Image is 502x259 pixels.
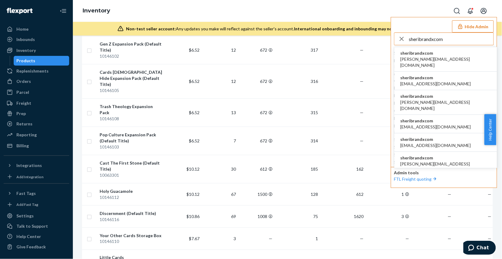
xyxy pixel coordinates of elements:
[394,170,494,176] p: Admin tools
[16,68,49,74] div: Replenishments
[189,47,200,53] span: $6.52
[269,236,272,241] span: —
[451,5,463,17] button: Open Search Box
[100,194,163,200] div: 10146112
[238,36,275,64] td: 672
[16,47,36,53] div: Inventory
[464,5,476,17] button: Open notifications
[366,36,412,64] td: 1
[448,236,452,241] span: —
[7,8,32,14] img: Flexport logo
[238,64,275,98] td: 672
[4,119,69,129] a: Returns
[17,58,36,64] div: Products
[4,189,69,198] button: Fast Tags
[275,98,320,127] td: 315
[294,26,451,31] span: International onboarding and inbounding may not work during impersonation.
[488,192,492,197] span: —
[202,127,238,155] td: 7
[16,78,31,84] div: Orders
[401,161,491,173] span: [PERSON_NAME][EMAIL_ADDRESS][DOMAIN_NAME]
[78,2,115,20] ol: breadcrumbs
[275,205,320,227] td: 75
[189,138,200,143] span: $6.52
[238,127,275,155] td: 672
[360,236,364,241] span: —
[401,136,471,142] span: sheribrandxcom
[186,166,200,172] span: $10.12
[401,75,471,81] span: sheribrandxcom
[100,69,163,87] div: Cards [DEMOGRAPHIC_DATA] Hide Expansion Pack (Default Title)
[366,205,412,227] td: 3
[4,35,69,44] a: Inbounds
[100,239,163,245] div: 10146110
[360,79,364,84] span: —
[57,5,69,17] button: Close Navigation
[126,26,451,32] div: Any updates you make will reflect against the seller's account.
[16,213,34,219] div: Settings
[189,110,200,115] span: $6.52
[202,227,238,250] td: 3
[463,241,496,256] iframe: Opens a widget where you can chat to one of our agents
[4,77,69,86] a: Orders
[16,36,35,43] div: Inbounds
[16,244,46,250] div: Give Feedback
[4,211,69,221] a: Settings
[405,236,409,241] span: —
[16,202,38,207] div: Add Fast Tag
[16,233,41,240] div: Help Center
[275,155,320,183] td: 185
[202,98,238,127] td: 13
[100,216,163,223] div: 10146116
[275,64,320,98] td: 316
[202,64,238,98] td: 12
[100,132,163,144] div: Pop Culture Expansion Pack (Default Title)
[238,155,275,183] td: 612
[100,144,163,150] div: 10146103
[16,190,36,196] div: Fast Tags
[238,205,275,227] td: 1008
[100,87,163,94] div: 10146105
[320,183,366,205] td: 612
[360,138,364,143] span: —
[16,162,42,169] div: Integrations
[4,66,69,76] a: Replenishments
[401,50,491,56] span: sheribrandxcom
[4,173,69,181] a: Add Integration
[16,26,29,32] div: Home
[100,160,163,172] div: Cast The First Stone (Default Title)
[484,114,496,145] button: Help Center
[16,223,48,229] div: Talk to Support
[202,183,238,205] td: 67
[16,100,31,106] div: Freight
[401,155,491,161] span: sheribrandxcom
[186,214,200,219] span: $10.86
[16,132,37,138] div: Reporting
[4,141,69,151] a: Billing
[100,210,163,216] div: Discernment (Default Title)
[189,236,200,241] span: $7.67
[16,143,29,149] div: Billing
[401,93,491,99] span: sheribrandxcom
[4,201,69,209] a: Add Fast Tag
[360,47,364,53] span: —
[409,33,493,45] input: Search or paste seller ID
[16,174,43,179] div: Add Integration
[100,41,163,53] div: Gen Z Expansion Pack (Default Title)
[238,183,275,205] td: 1500
[126,26,176,31] span: Non-test seller account:
[448,192,452,197] span: —
[360,110,364,115] span: —
[4,24,69,34] a: Home
[4,87,69,97] a: Parcel
[100,53,163,59] div: 10146102
[4,46,69,55] a: Inventory
[401,124,471,130] span: [EMAIL_ADDRESS][DOMAIN_NAME]
[488,214,492,219] span: —
[275,227,320,250] td: 1
[401,99,491,111] span: [PERSON_NAME][EMAIL_ADDRESS][DOMAIN_NAME]
[4,109,69,118] a: Prep
[189,79,200,84] span: $6.52
[16,111,26,117] div: Prep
